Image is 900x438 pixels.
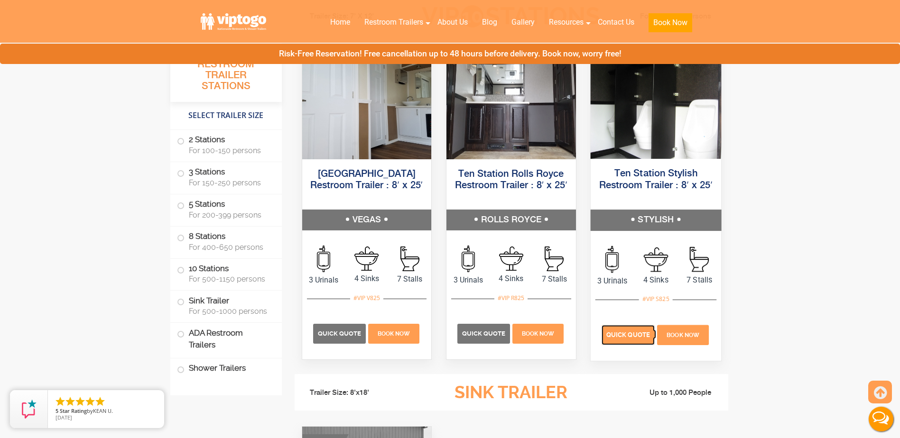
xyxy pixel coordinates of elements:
[323,12,357,33] a: Home
[494,292,528,304] div: #VIP R825
[457,328,511,338] a: Quick Quote
[60,407,87,414] span: Star Rating
[599,169,713,190] a: Ten Station Stylish Restroom Trailer : 8′ x 25′
[606,331,650,338] span: Quick Quote
[177,194,275,224] label: 5 Stations
[400,246,419,271] img: an icon of stall
[677,274,721,285] span: 7 Stalls
[504,12,542,33] a: Gallery
[446,210,576,230] h5: ROLLS ROYCE
[177,291,275,320] label: Sink Trailer
[511,328,565,338] a: Book Now
[643,247,668,272] img: an icon of sink
[189,210,270,219] span: For 200-399 persons
[189,178,270,187] span: For 150-250 persons
[55,396,66,407] li: 
[310,169,423,191] a: [GEOGRAPHIC_DATA] Restroom Trailer : 8′ x 25′
[354,246,379,271] img: an icon of sink
[446,274,490,286] span: 3 Urinals
[591,12,641,33] a: Contact Us
[862,400,900,438] button: Live Chat
[177,227,275,256] label: 8 Stations
[84,396,96,407] li: 
[313,328,367,338] a: Quick Quote
[462,246,475,272] img: an icon of urinal
[499,246,523,271] img: an icon of sink
[590,210,721,230] h5: STYLISH
[367,328,420,338] a: Book Now
[65,396,76,407] li: 
[177,323,275,355] label: ADA Restroom Trailers
[318,330,361,337] span: Quick Quote
[357,12,430,33] a: Restroom Trailers
[317,246,330,272] img: an icon of urinal
[656,329,710,338] a: Book Now
[533,274,576,285] span: 7 Stalls
[56,407,58,414] span: 5
[302,210,432,230] h5: VEGAS
[177,162,275,192] label: 3 Stations
[407,383,615,402] h3: Sink Trailer
[615,387,722,399] li: Up to 1,000 People
[430,12,475,33] a: About Us
[19,400,38,419] img: Review Rating
[590,48,721,158] img: A front view of trailer booth with ten restrooms, and two doors with male and female sign on them
[490,273,533,284] span: 4 Sinks
[602,329,656,338] a: Quick Quote
[641,12,699,38] a: Book Now
[93,407,113,414] span: KEAN U.
[446,50,576,159] img: A front view of trailer booth with ten restrooms, and two doors with male and female sign on them
[350,292,383,304] div: #VIP V825
[545,246,564,271] img: an icon of stall
[177,259,275,288] label: 10 Stations
[690,246,709,272] img: an icon of stall
[177,358,275,379] label: Shower Trailers
[189,307,270,316] span: For 500-1000 persons
[667,331,699,338] span: Book Now
[94,396,106,407] li: 
[522,330,554,337] span: Book Now
[542,12,591,33] a: Resources
[189,274,270,283] span: For 500-1150 persons
[189,146,270,155] span: For 100-150 persons
[649,13,692,32] button: Book Now
[301,379,408,407] li: Trailer Size: 8'x18'
[475,12,504,33] a: Blog
[170,107,282,125] h4: Select Trailer Size
[605,246,619,273] img: an icon of urinal
[590,275,634,286] span: 3 Urinals
[634,274,677,285] span: 4 Sinks
[56,414,72,421] span: [DATE]
[74,396,86,407] li: 
[177,130,275,159] label: 2 Stations
[345,273,388,284] span: 4 Sinks
[639,292,673,305] div: #VIP S825
[455,169,567,191] a: Ten Station Rolls Royce Restroom Trailer : 8′ x 25′
[170,45,282,102] h3: All Portable Restroom Trailer Stations
[56,408,157,415] span: by
[302,50,432,159] img: A front view of trailer booth with ten restrooms, and two doors with male and female sign on them
[302,274,345,286] span: 3 Urinals
[189,243,270,252] span: For 400-650 persons
[378,330,410,337] span: Book Now
[388,274,431,285] span: 7 Stalls
[462,330,505,337] span: Quick Quote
